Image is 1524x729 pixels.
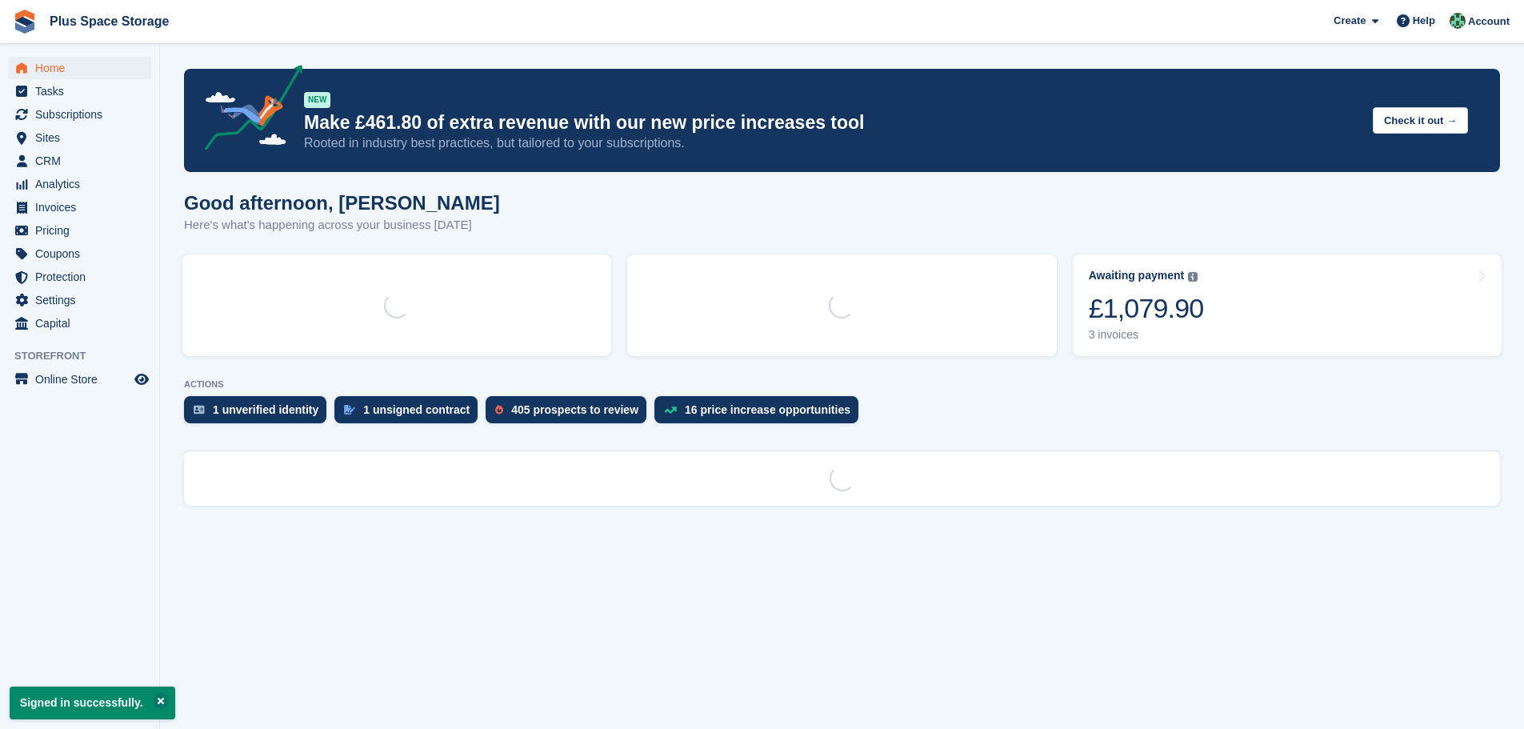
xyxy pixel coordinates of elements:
a: menu [8,266,151,288]
h1: Good afternoon, [PERSON_NAME] [184,192,500,214]
span: Invoices [35,196,131,218]
div: 3 invoices [1089,328,1204,342]
img: stora-icon-8386f47178a22dfd0bd8f6a31ec36ba5ce8667c1dd55bd0f319d3a0aa187defe.svg [13,10,37,34]
span: Subscriptions [35,103,131,126]
span: Help [1413,13,1435,29]
a: 1 unsigned contract [334,396,486,431]
a: menu [8,57,151,79]
a: Preview store [132,370,151,389]
a: menu [8,368,151,391]
a: menu [8,80,151,102]
p: ACTIONS [184,379,1500,390]
span: Coupons [35,242,131,265]
div: £1,079.90 [1089,292,1204,325]
p: Make £461.80 of extra revenue with our new price increases tool [304,111,1360,134]
span: Create [1334,13,1366,29]
div: Awaiting payment [1089,269,1185,282]
span: Pricing [35,219,131,242]
p: Rooted in industry best practices, but tailored to your subscriptions. [304,134,1360,152]
div: 405 prospects to review [511,403,638,416]
a: 405 prospects to review [486,396,654,431]
span: Sites [35,126,131,149]
a: 16 price increase opportunities [654,396,866,431]
a: menu [8,196,151,218]
a: menu [8,289,151,311]
a: Plus Space Storage [43,8,175,34]
span: Capital [35,312,131,334]
img: Karolis Stasinskas [1450,13,1466,29]
a: menu [8,103,151,126]
img: price-adjustments-announcement-icon-8257ccfd72463d97f412b2fc003d46551f7dbcb40ab6d574587a9cd5c0d94... [191,65,303,156]
span: Online Store [35,368,131,391]
a: menu [8,312,151,334]
button: Check it out → [1373,107,1468,134]
a: menu [8,150,151,172]
span: Protection [35,266,131,288]
span: Home [35,57,131,79]
a: 1 unverified identity [184,396,334,431]
div: 1 unsigned contract [363,403,470,416]
span: CRM [35,150,131,172]
div: 16 price increase opportunities [685,403,850,416]
img: price_increase_opportunities-93ffe204e8149a01c8c9dc8f82e8f89637d9d84a8eef4429ea346261dce0b2c0.svg [664,407,677,414]
a: Awaiting payment £1,079.90 3 invoices [1073,254,1502,356]
img: verify_identity-adf6edd0f0f0b5bbfe63781bf79b02c33cf7c696d77639b501bdc392416b5a36.svg [194,405,205,415]
span: Analytics [35,173,131,195]
span: Storefront [14,348,159,364]
img: prospect-51fa495bee0391a8d652442698ab0144808aea92771e9ea1ae160a38d050c398.svg [495,405,503,415]
img: contract_signature_icon-13c848040528278c33f63329250d36e43548de30e8caae1d1a13099fd9432cc5.svg [344,405,355,415]
a: menu [8,242,151,265]
div: NEW [304,92,330,108]
a: menu [8,219,151,242]
span: Tasks [35,80,131,102]
div: 1 unverified identity [213,403,318,416]
img: icon-info-grey-7440780725fd019a000dd9b08b2336e03edf1995a4989e88bcd33f0948082b44.svg [1188,272,1198,282]
p: Here's what's happening across your business [DATE] [184,216,500,234]
span: Account [1468,14,1510,30]
a: menu [8,126,151,149]
span: Settings [35,289,131,311]
a: menu [8,173,151,195]
p: Signed in successfully. [10,687,175,719]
